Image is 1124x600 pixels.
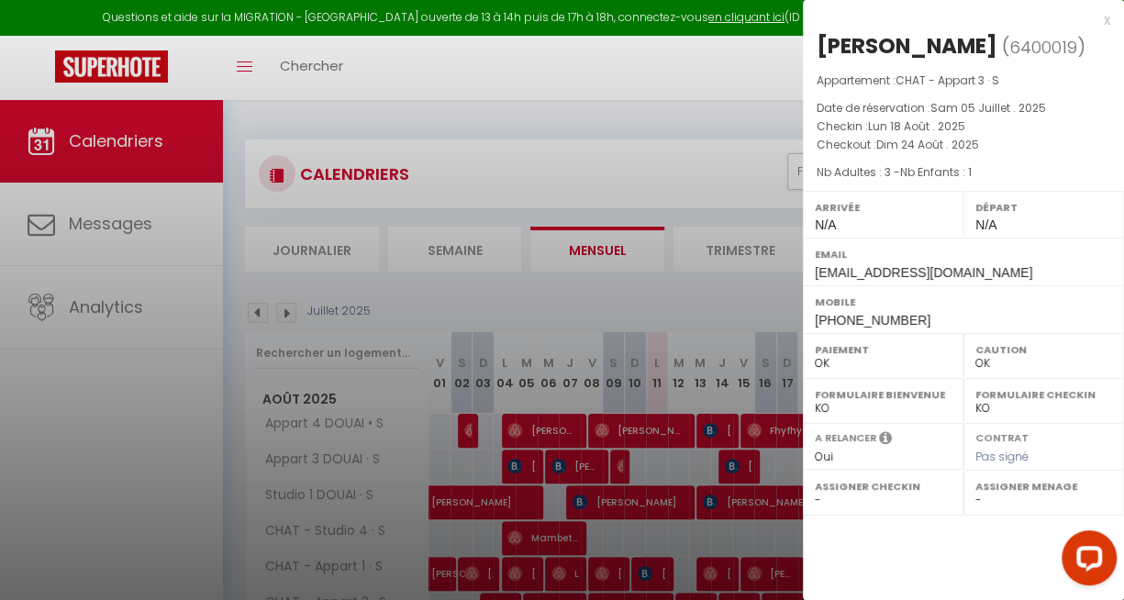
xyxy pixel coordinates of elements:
label: Arrivée [815,198,952,217]
span: Lun 18 Août . 2025 [868,118,965,134]
i: Sélectionner OUI si vous souhaiter envoyer les séquences de messages post-checkout [879,430,892,450]
label: Formulaire Bienvenue [815,385,952,404]
span: Nb Adultes : 3 - [817,164,972,180]
p: Date de réservation : [817,99,1110,117]
span: Sam 05 Juillet . 2025 [930,100,1046,116]
p: Checkin : [817,117,1110,136]
div: [PERSON_NAME] [817,31,997,61]
span: 6400019 [1009,36,1077,59]
label: Caution [975,340,1112,359]
span: ( ) [1002,34,1085,60]
label: Paiement [815,340,952,359]
span: Dim 24 Août . 2025 [876,137,979,152]
p: Checkout : [817,136,1110,154]
label: Assigner Checkin [815,477,952,495]
label: Formulaire Checkin [975,385,1112,404]
p: Appartement : [817,72,1110,90]
span: N/A [815,217,836,232]
span: CHAT - Appart 3 · S [896,72,999,88]
span: [PHONE_NUMBER] [815,313,930,328]
span: Pas signé [975,449,1029,464]
iframe: LiveChat chat widget [1047,523,1124,600]
label: Contrat [975,430,1029,442]
span: [EMAIL_ADDRESS][DOMAIN_NAME] [815,265,1032,280]
label: Mobile [815,293,1112,311]
span: N/A [975,217,996,232]
label: Email [815,245,1112,263]
span: Nb Enfants : 1 [900,164,972,180]
label: A relancer [815,430,876,446]
div: x [803,9,1110,31]
label: Assigner Menage [975,477,1112,495]
label: Départ [975,198,1112,217]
